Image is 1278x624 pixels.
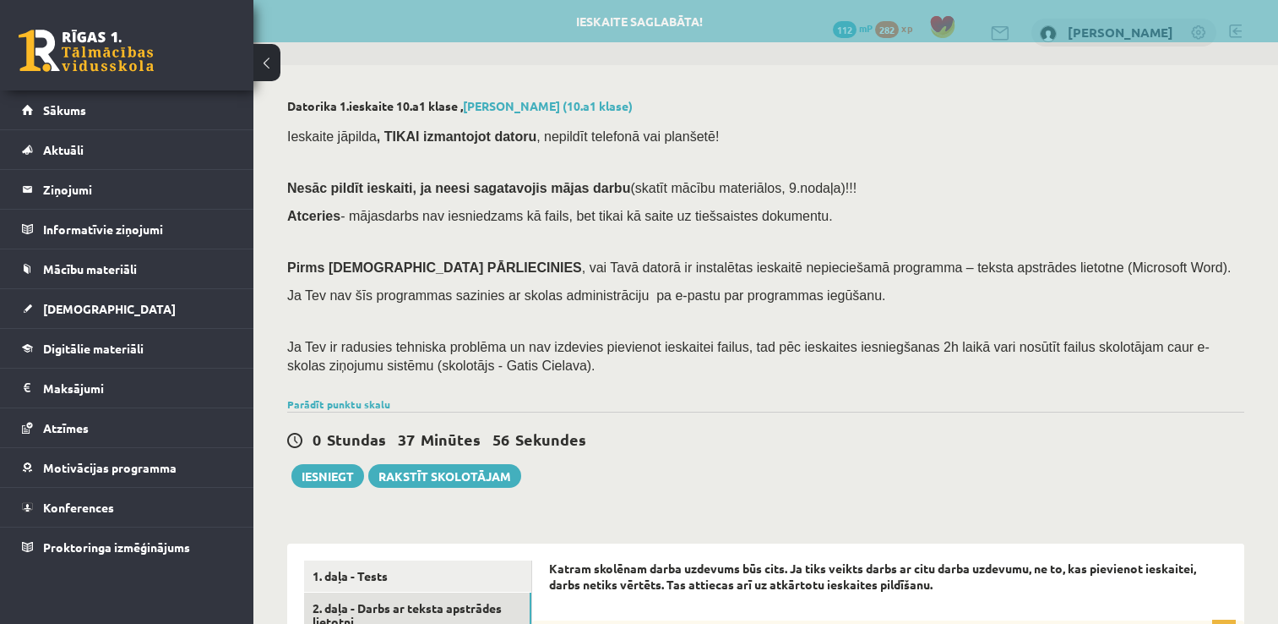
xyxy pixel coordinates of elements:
[22,369,232,408] a: Maksājumi
[43,142,84,157] span: Aktuāli
[582,260,1232,275] span: , vai Tavā datorā ir instalētas ieskaitē nepieciešamā programma – teksta apstrādes lietotne (Micr...
[287,397,390,411] a: Parādīt punktu skalu
[291,464,364,488] button: Iesniegt
[515,430,586,449] span: Sekundes
[43,170,232,209] legend: Ziņojumi
[398,430,415,449] span: 37
[22,130,232,169] a: Aktuāli
[287,288,885,303] span: Ja Tev nav šīs programmas sazinies ar skolas administrāciju pa e-pastu par programmas iegūšanu.
[22,408,232,447] a: Atzīmes
[549,561,1196,593] strong: Katram skolēnam darba uzdevums būs cits. Ja tiks veikts darbs ar citu darba uzdevumu, ne to, kas ...
[22,170,232,209] a: Ziņojumi
[327,430,386,449] span: Stundas
[43,500,114,515] span: Konferences
[287,181,630,195] span: Nesāc pildīt ieskaiti, ja neesi sagatavojis mājas darbu
[22,448,232,487] a: Motivācijas programma
[287,209,833,223] span: - mājasdarbs nav iesniedzams kā fails, bet tikai kā saite uz tiešsaistes dokumentu.
[22,90,232,129] a: Sākums
[368,464,521,488] a: Rakstīt skolotājam
[287,209,340,223] b: Atceries
[313,430,321,449] span: 0
[43,210,232,249] legend: Informatīvie ziņojumi
[43,341,144,356] span: Digitālie materiāli
[463,98,633,113] a: [PERSON_NAME] (10.a1 klase)
[287,340,1210,373] span: Ja Tev ir radusies tehniska problēma un nav izdevies pievienot ieskaitei failus, tad pēc ieskaite...
[304,561,531,592] a: 1. daļa - Tests
[22,488,232,527] a: Konferences
[22,528,232,567] a: Proktoringa izmēģinājums
[22,289,232,328] a: [DEMOGRAPHIC_DATA]
[43,460,177,475] span: Motivācijas programma
[22,329,232,368] a: Digitālie materiāli
[43,539,190,555] span: Proktoringa izmēģinājums
[43,301,176,316] span: [DEMOGRAPHIC_DATA]
[22,249,232,288] a: Mācību materiāli
[421,430,481,449] span: Minūtes
[43,420,89,435] span: Atzīmes
[287,129,719,144] span: Ieskaite jāpilda , nepildīt telefonā vai planšetē!
[19,30,154,72] a: Rīgas 1. Tālmācības vidusskola
[287,260,582,275] span: Pirms [DEMOGRAPHIC_DATA] PĀRLIECINIES
[492,430,509,449] span: 56
[287,99,1244,113] h2: Datorika 1.ieskaite 10.a1 klase ,
[377,129,536,144] b: , TIKAI izmantojot datoru
[43,261,137,276] span: Mācību materiāli
[43,102,86,118] span: Sākums
[22,210,232,249] a: Informatīvie ziņojumi
[630,181,857,195] span: (skatīt mācību materiālos, 9.nodaļa)!!!
[43,369,232,408] legend: Maksājumi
